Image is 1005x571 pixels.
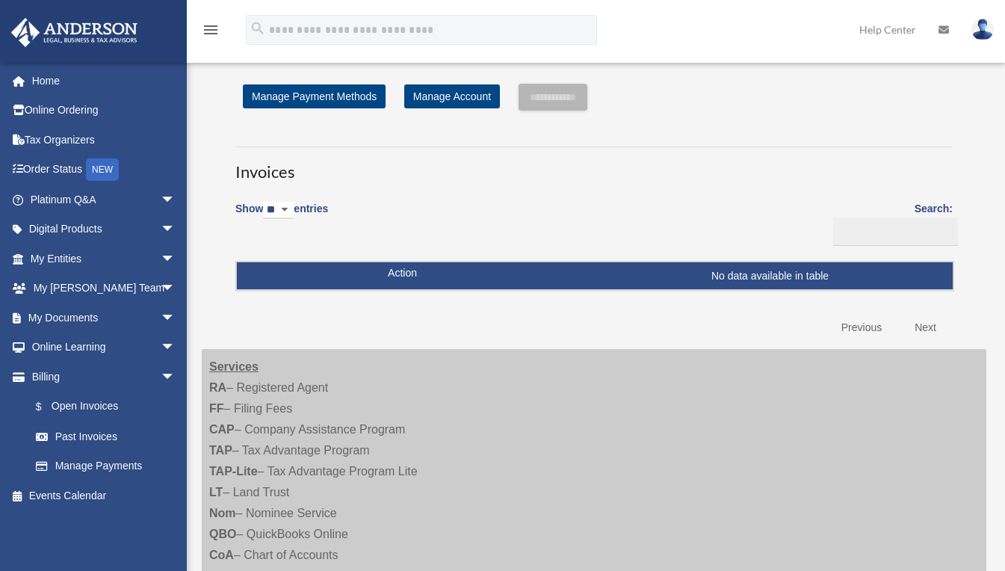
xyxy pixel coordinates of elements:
span: arrow_drop_down [161,214,191,245]
a: Tax Organizers [10,125,198,155]
a: Events Calendar [10,481,198,510]
strong: TAP-Lite [209,465,258,478]
a: My Documentsarrow_drop_down [10,303,198,333]
a: Previous [830,312,893,343]
img: User Pic [971,19,994,40]
span: arrow_drop_down [161,185,191,215]
a: Digital Productsarrow_drop_down [10,214,198,244]
a: Online Ordering [10,96,198,126]
h3: Invoices [235,146,953,184]
img: Anderson Advisors Platinum Portal [7,18,142,47]
select: Showentries [263,202,294,219]
strong: Nom [209,507,236,519]
strong: CoA [209,549,234,561]
span: arrow_drop_down [161,362,191,392]
strong: FF [209,402,224,415]
a: $Open Invoices [21,392,183,422]
strong: CAP [209,423,235,436]
div: NEW [86,158,119,181]
span: arrow_drop_down [161,274,191,304]
a: Manage Payments [21,451,191,481]
a: My [PERSON_NAME] Teamarrow_drop_down [10,274,198,303]
a: Past Invoices [21,422,191,451]
span: $ [44,398,52,416]
strong: RA [209,381,226,394]
strong: QBO [209,528,236,540]
label: Show entries [235,200,328,234]
a: Home [10,66,198,96]
span: arrow_drop_down [161,333,191,363]
a: Next [903,312,947,343]
a: menu [202,26,220,39]
strong: LT [209,486,223,499]
a: Manage Account [404,84,500,108]
a: Billingarrow_drop_down [10,362,191,392]
span: arrow_drop_down [161,244,191,274]
input: Search: [833,217,958,246]
strong: Services [209,360,259,373]
span: arrow_drop_down [161,303,191,333]
a: Platinum Q&Aarrow_drop_down [10,185,198,214]
a: Order StatusNEW [10,155,198,185]
a: Online Learningarrow_drop_down [10,333,198,362]
a: My Entitiesarrow_drop_down [10,244,198,274]
i: search [250,20,266,37]
a: Manage Payment Methods [243,84,386,108]
label: Search: [828,200,953,246]
td: No data available in table [237,262,953,291]
strong: TAP [209,444,232,457]
i: menu [202,21,220,39]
